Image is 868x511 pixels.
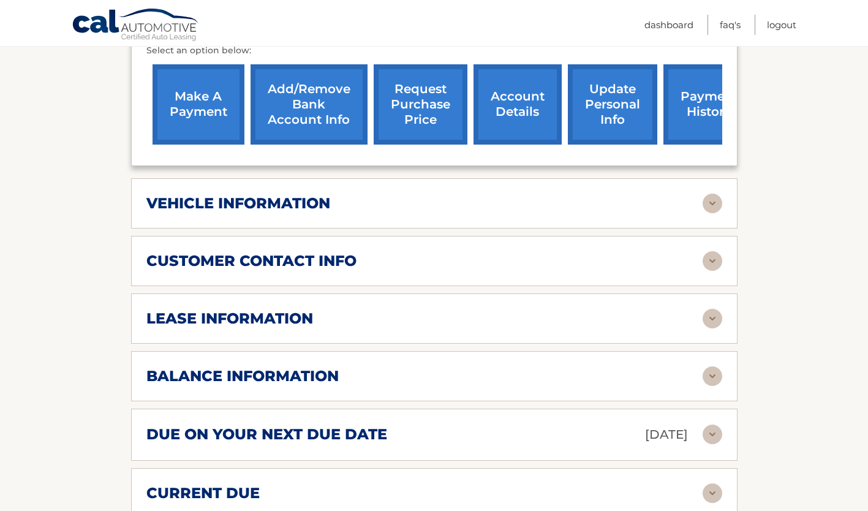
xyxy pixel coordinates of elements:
p: Select an option below: [146,44,722,58]
a: update personal info [568,64,657,145]
a: FAQ's [720,15,741,35]
a: Cal Automotive [72,8,200,44]
h2: balance information [146,367,339,385]
a: make a payment [153,64,244,145]
img: accordion-rest.svg [703,194,722,213]
img: accordion-rest.svg [703,483,722,503]
a: account details [474,64,562,145]
h2: customer contact info [146,252,357,270]
a: Add/Remove bank account info [251,64,368,145]
img: accordion-rest.svg [703,251,722,271]
img: accordion-rest.svg [703,366,722,386]
a: request purchase price [374,64,467,145]
h2: lease information [146,309,313,328]
a: Logout [767,15,796,35]
h2: current due [146,484,260,502]
a: Dashboard [644,15,693,35]
h2: vehicle information [146,194,330,213]
img: accordion-rest.svg [703,309,722,328]
h2: due on your next due date [146,425,387,444]
p: [DATE] [645,424,688,445]
img: accordion-rest.svg [703,425,722,444]
a: payment history [663,64,755,145]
